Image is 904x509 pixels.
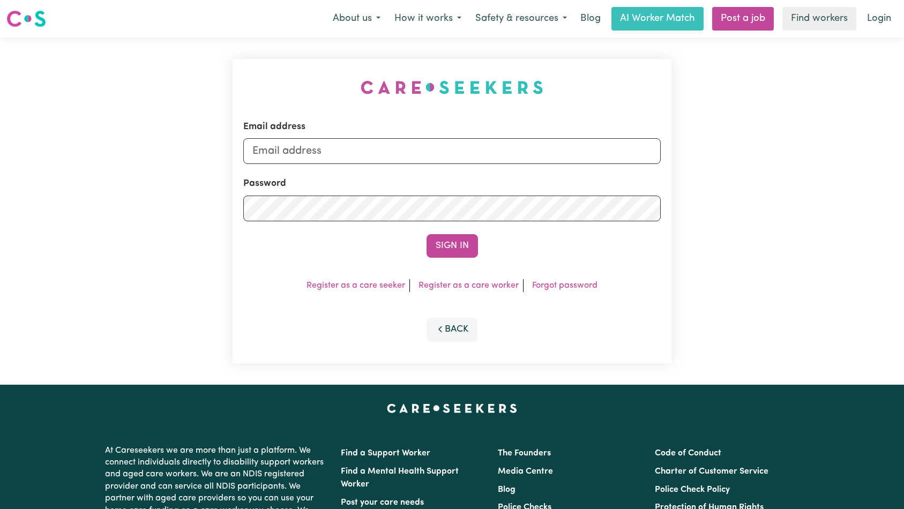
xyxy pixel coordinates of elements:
[655,485,730,494] a: Police Check Policy
[782,7,856,31] a: Find workers
[611,7,704,31] a: AI Worker Match
[574,7,607,31] a: Blog
[498,467,553,476] a: Media Centre
[427,318,478,341] button: Back
[6,6,46,31] a: Careseekers logo
[387,404,517,413] a: Careseekers home page
[427,234,478,258] button: Sign In
[341,498,424,507] a: Post your care needs
[655,467,768,476] a: Charter of Customer Service
[307,281,405,290] a: Register as a care seeker
[6,9,46,28] img: Careseekers logo
[419,281,519,290] a: Register as a care worker
[326,8,387,30] button: About us
[387,8,468,30] button: How it works
[712,7,774,31] a: Post a job
[498,485,515,494] a: Blog
[243,177,286,191] label: Password
[243,138,661,164] input: Email address
[498,449,551,458] a: The Founders
[243,120,305,134] label: Email address
[468,8,574,30] button: Safety & resources
[655,449,721,458] a: Code of Conduct
[341,467,459,489] a: Find a Mental Health Support Worker
[532,281,597,290] a: Forgot password
[861,7,898,31] a: Login
[341,449,430,458] a: Find a Support Worker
